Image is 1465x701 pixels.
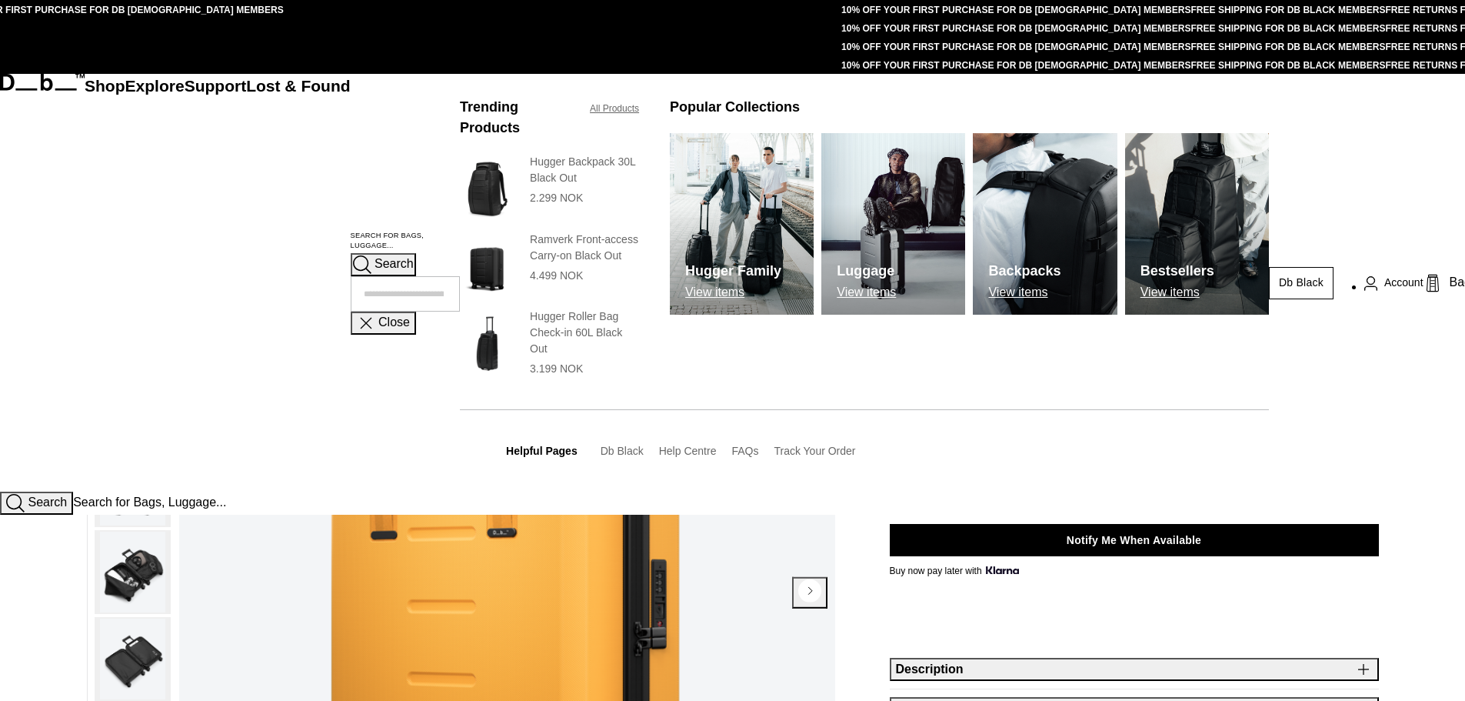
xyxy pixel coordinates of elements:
[1191,23,1386,34] a: FREE SHIPPING FOR DB BLACK MEMBERS
[670,133,814,315] img: Db
[1384,275,1423,291] span: Account
[1125,133,1269,315] img: Db
[460,154,639,224] a: Hugger Backpack 30L Black Out Hugger Backpack 30L Black Out 2.299 NOK
[351,253,416,276] button: Search
[85,77,125,95] a: Shop
[351,312,416,335] button: Close
[659,445,717,457] a: Help Centre
[530,362,583,375] span: 3.199 NOK
[1140,261,1214,282] h3: Bestsellers
[246,77,350,95] a: Lost & Found
[530,309,639,357] h3: Hugger Roller Bag Check-in 60L Black Out
[460,309,514,379] img: Hugger Roller Bag Check-in 60L Black Out
[986,566,1019,574] img: {"height" => 20, "alt" => "Klarna"}
[460,154,514,224] img: Hugger Backpack 30L Black Out
[988,261,1060,282] h3: Backpacks
[378,316,410,329] span: Close
[670,133,814,315] a: Db Hugger Family View items
[530,154,639,186] h3: Hugger Backpack 30L Black Out
[28,496,67,509] span: Search
[85,74,351,492] nav: Main Navigation
[100,532,165,613] img: Ramverk Carry-on Parhelion Orange
[821,133,965,315] img: Db
[601,445,644,457] a: Db Black
[841,60,1190,71] a: 10% OFF YOUR FIRST PURCHASE FOR DB [DEMOGRAPHIC_DATA] MEMBERS
[1364,274,1423,292] a: Account
[460,309,639,379] a: Hugger Roller Bag Check-in 60L Black Out Hugger Roller Bag Check-in 60L Black Out 3.199 NOK
[841,5,1190,15] a: 10% OFF YOUR FIRST PURCHASE FOR DB [DEMOGRAPHIC_DATA] MEMBERS
[731,445,758,457] a: FAQs
[95,530,171,614] button: Ramverk Carry-on Parhelion Orange
[1125,133,1269,315] a: Db Bestsellers View items
[973,133,1117,315] img: Db
[460,232,514,302] img: Ramverk Front-access Carry-on Black Out
[837,261,896,282] h3: Luggage
[890,564,1020,578] span: Buy now pay later with
[351,231,461,252] label: Search for Bags, Luggage...
[125,77,185,95] a: Explore
[1191,60,1386,71] a: FREE SHIPPING FOR DB BLACK MEMBERS
[530,232,639,264] h3: Ramverk Front-access Carry-on Black Out
[821,133,965,315] a: Db Luggage View items
[837,285,896,299] p: View items
[530,192,583,204] span: 2.299 NOK
[185,77,247,95] a: Support
[1140,285,1214,299] p: View items
[460,232,639,302] a: Ramverk Front-access Carry-on Black Out Ramverk Front-access Carry-on Black Out 4.499 NOK
[841,23,1190,34] a: 10% OFF YOUR FIRST PURCHASE FOR DB [DEMOGRAPHIC_DATA] MEMBERS
[890,658,1379,681] button: Description
[506,443,578,459] h3: Helpful Pages
[530,269,583,282] span: 4.499 NOK
[685,261,781,282] h3: Hugger Family
[100,619,165,699] img: Ramverk Carry-on Parhelion Orange
[685,285,781,299] p: View items
[774,445,855,457] a: Track Your Order
[375,258,414,271] span: Search
[973,133,1117,315] a: Db Backpacks View items
[460,97,574,139] h3: Trending Products
[988,285,1060,299] p: View items
[841,42,1190,52] a: 10% OFF YOUR FIRST PURCHASE FOR DB [DEMOGRAPHIC_DATA] MEMBERS
[1191,42,1386,52] a: FREE SHIPPING FOR DB BLACK MEMBERS
[792,577,827,608] button: Next slide
[1269,267,1333,299] a: Db Black
[890,524,1379,556] button: Notify Me When Available
[590,102,639,115] a: All Products
[95,617,171,701] button: Ramverk Carry-on Parhelion Orange
[1191,5,1386,15] a: FREE SHIPPING FOR DB BLACK MEMBERS
[670,97,800,118] h3: Popular Collections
